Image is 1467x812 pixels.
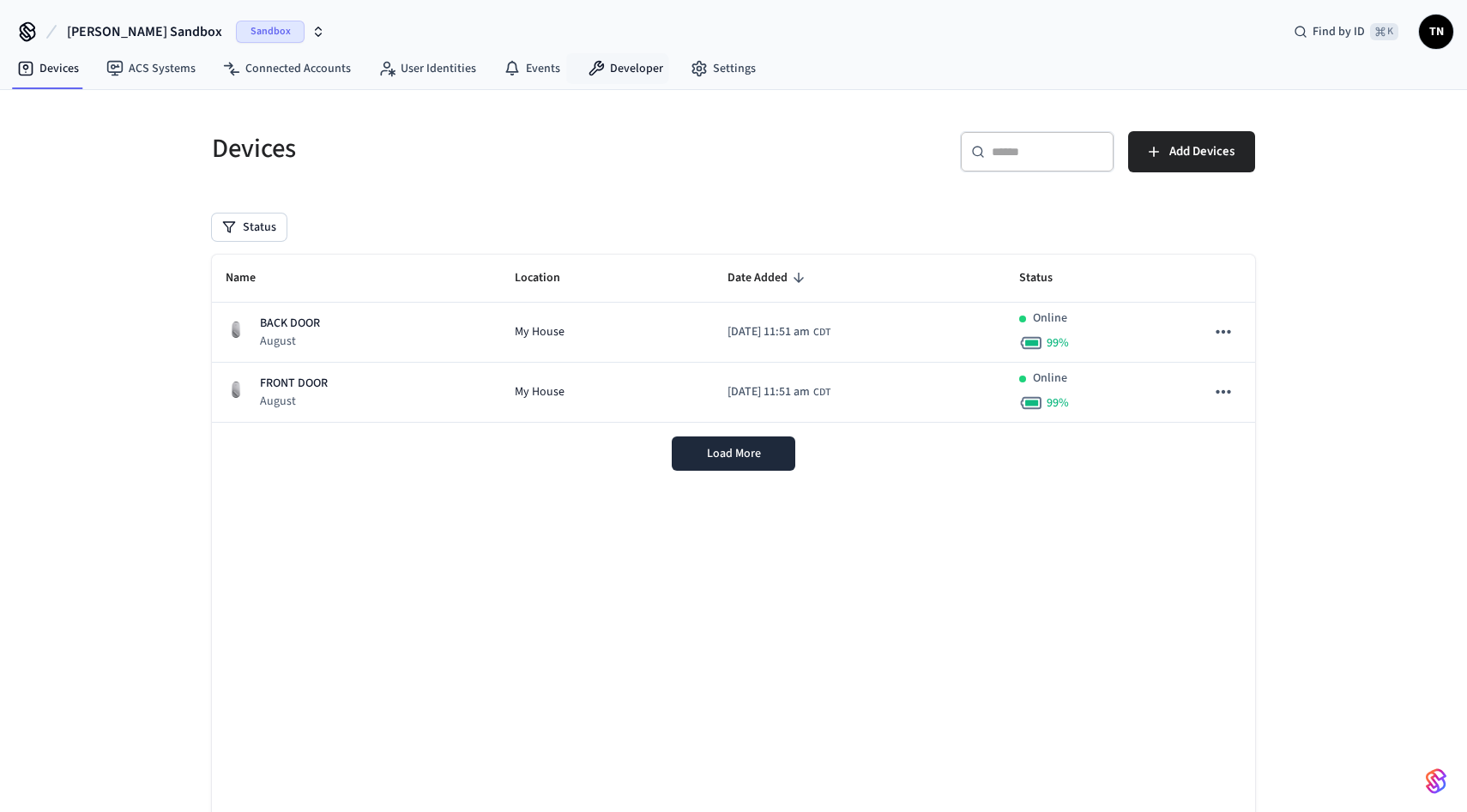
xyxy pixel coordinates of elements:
[1313,23,1365,40] span: Find by ID
[813,385,830,400] span: CDT
[1047,334,1069,352] span: 99 %
[260,315,320,333] p: BACK DOOR
[1419,15,1453,49] button: TN
[260,393,328,410] p: August
[226,265,278,292] span: Name
[1047,394,1069,412] span: 99 %
[727,265,810,292] span: Date Added
[515,265,583,292] span: Location
[1128,131,1255,172] button: Add Devices
[574,53,677,84] a: Developer
[67,21,222,42] span: [PERSON_NAME] Sandbox
[226,379,246,400] img: August Wifi Smart Lock 3rd Gen, Silver, Front
[209,53,365,84] a: Connected Accounts
[490,53,574,84] a: Events
[1169,141,1235,163] span: Add Devices
[1033,370,1067,388] p: Online
[727,383,810,401] span: [DATE] 11:51 am
[672,436,795,471] button: Load More
[260,375,328,393] p: FRONT DOOR
[1280,16,1412,47] div: Find by ID⌘ K
[727,323,830,341] div: America/Chicago
[1019,265,1075,292] span: Status
[515,383,564,401] span: My House
[212,255,1255,423] table: sticky table
[365,53,490,84] a: User Identities
[212,131,723,166] h5: Devices
[813,325,830,340] span: CDT
[677,53,770,84] a: Settings
[236,21,305,43] span: Sandbox
[226,319,246,340] img: August Wifi Smart Lock 3rd Gen, Silver, Front
[1421,16,1452,47] span: TN
[1370,23,1398,40] span: ⌘ K
[3,53,93,84] a: Devices
[260,333,320,350] p: August
[515,323,564,341] span: My House
[93,53,209,84] a: ACS Systems
[1033,310,1067,328] p: Online
[212,214,287,241] button: Status
[707,445,761,462] span: Load More
[1426,767,1446,795] img: SeamLogoGradient.69752ec5.svg
[727,383,830,401] div: America/Chicago
[727,323,810,341] span: [DATE] 11:51 am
